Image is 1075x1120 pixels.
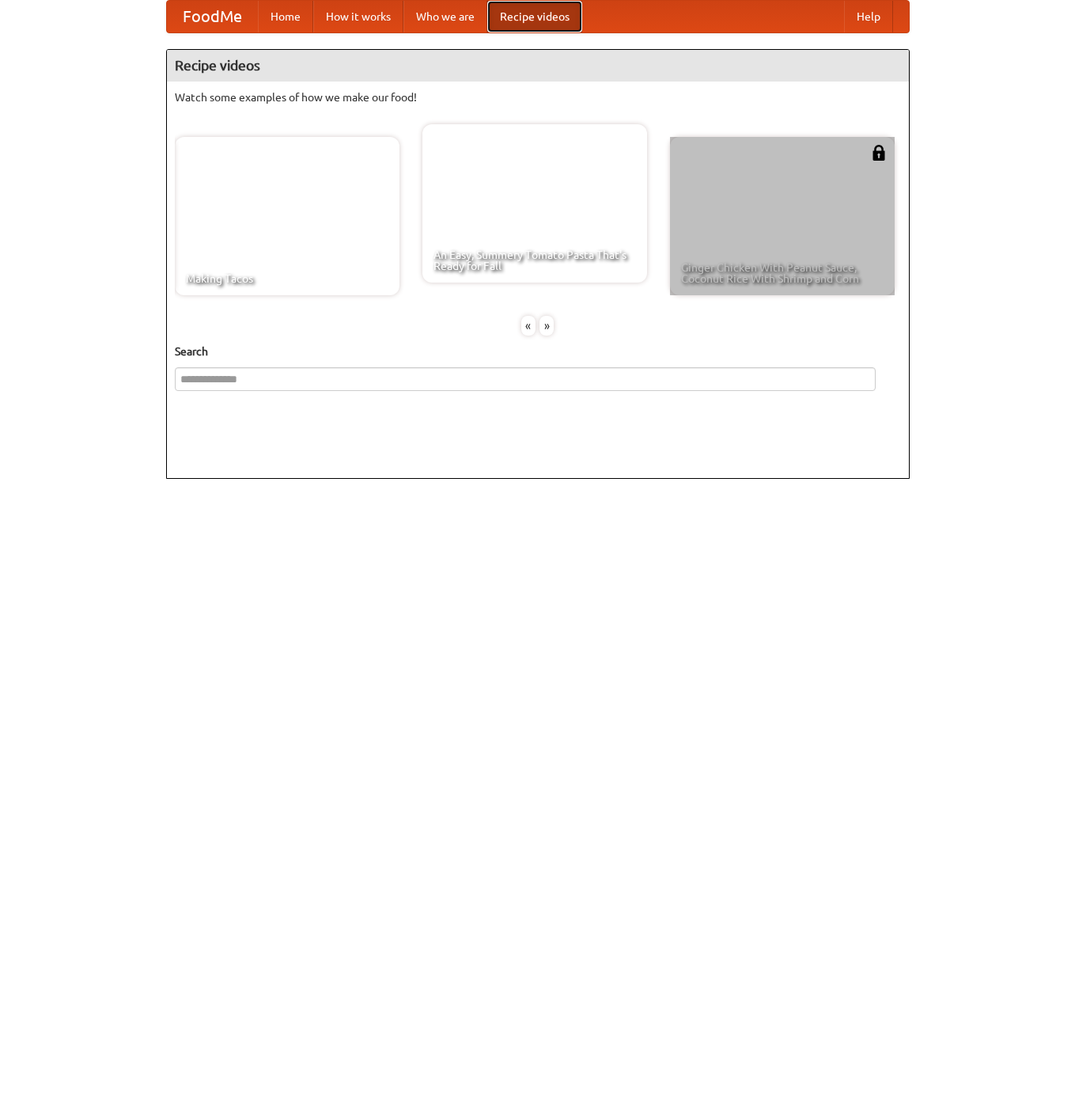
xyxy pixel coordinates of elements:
[403,1,487,32] a: Who we are
[175,137,399,295] a: Making Tacos
[186,273,388,284] span: Making Tacos
[422,124,647,283] a: An Easy, Summery Tomato Pasta That's Ready for Fall
[871,145,887,161] img: 483408.png
[844,1,893,32] a: Help
[433,249,636,271] span: An Easy, Summery Tomato Pasta That's Ready for Fall
[167,1,258,32] a: FoodMe
[487,1,582,32] a: Recipe videos
[167,50,909,82] h4: Recipe videos
[539,316,554,336] div: »
[258,1,313,32] a: Home
[175,344,901,359] h5: Search
[175,89,901,105] p: Watch some examples of how we make our food!
[313,1,403,32] a: How it works
[521,316,536,336] div: «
